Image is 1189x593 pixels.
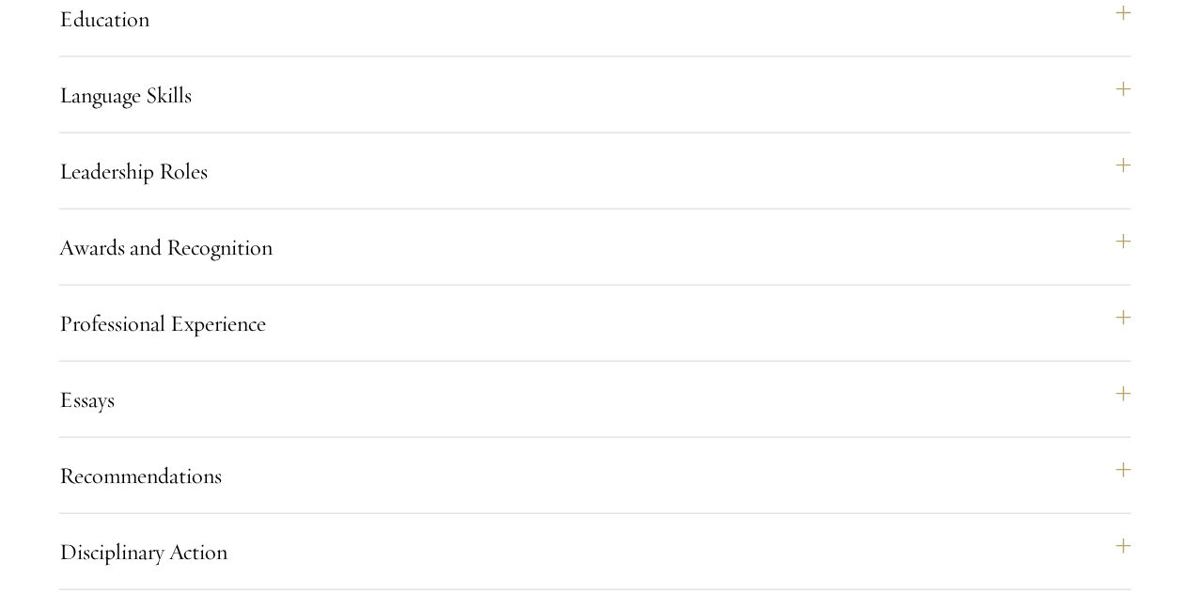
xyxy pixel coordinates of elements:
[59,72,1131,117] button: Language Skills
[59,529,1131,574] button: Disciplinary Action
[59,301,1131,346] button: Professional Experience
[59,377,1131,422] button: Essays
[59,148,1131,194] button: Leadership Roles
[59,453,1131,498] button: Recommendations
[59,225,1131,270] button: Awards and Recognition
